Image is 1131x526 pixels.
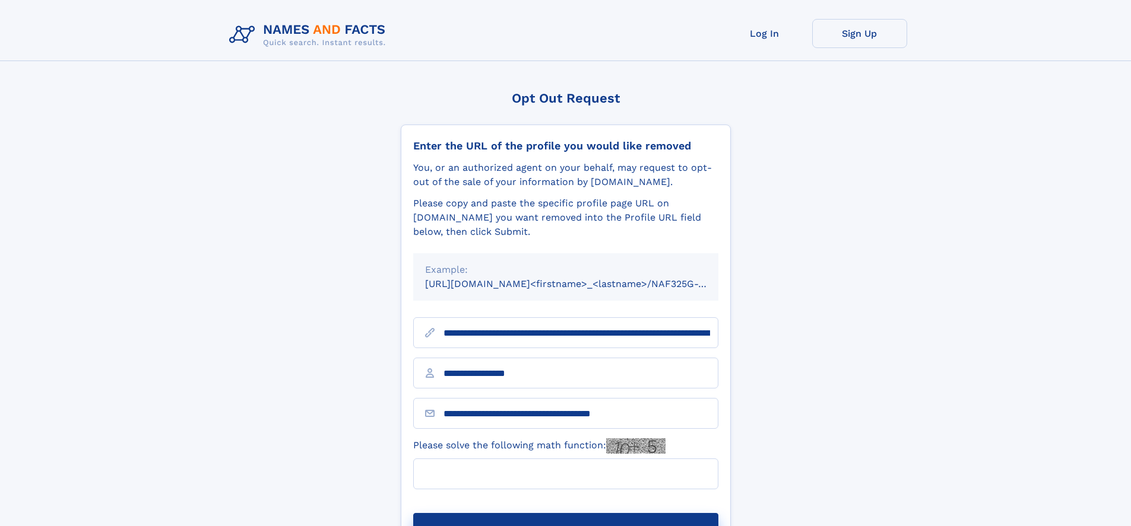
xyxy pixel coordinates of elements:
[413,196,718,239] div: Please copy and paste the specific profile page URL on [DOMAIN_NAME] you want removed into the Pr...
[413,161,718,189] div: You, or an authorized agent on your behalf, may request to opt-out of the sale of your informatio...
[413,438,666,454] label: Please solve the following math function:
[413,139,718,152] div: Enter the URL of the profile you would like removed
[425,278,741,289] small: [URL][DOMAIN_NAME]<firstname>_<lastname>/NAF325G-xxxxxxxx
[717,19,812,48] a: Log In
[425,263,707,277] div: Example:
[401,91,731,106] div: Opt Out Request
[224,19,395,51] img: Logo Names and Facts
[812,19,907,48] a: Sign Up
